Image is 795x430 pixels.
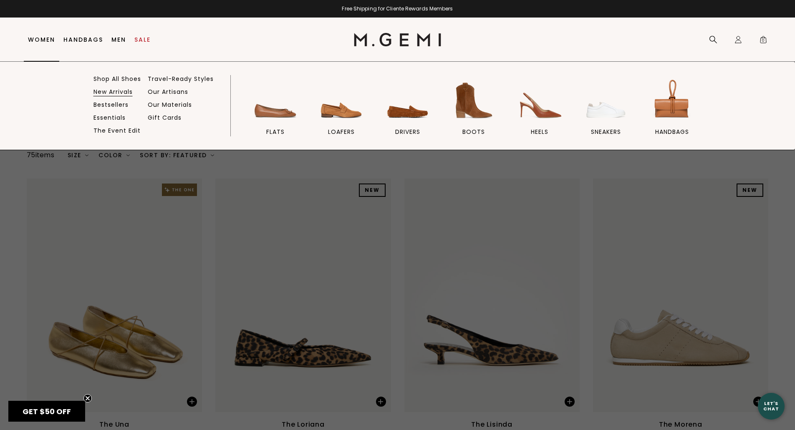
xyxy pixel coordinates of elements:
[583,77,629,124] img: sneakers
[444,77,503,150] a: BOOTS
[8,401,85,422] div: GET $50 OFFClose teaser
[93,88,133,96] a: New Arrivals
[93,75,141,83] a: Shop All Shoes
[510,77,569,150] a: heels
[384,77,431,124] img: drivers
[378,77,437,150] a: drivers
[93,101,129,108] a: Bestsellers
[759,37,767,45] span: 0
[148,114,182,121] a: Gift Cards
[134,36,151,43] a: Sale
[312,77,371,150] a: loafers
[246,77,305,150] a: flats
[266,128,285,136] span: flats
[758,401,785,411] div: Let's Chat
[354,33,441,46] img: M.Gemi
[462,128,485,136] span: BOOTS
[23,406,71,417] span: GET $50 OFF
[516,77,563,124] img: heels
[148,101,192,108] a: Our Materials
[450,77,497,124] img: BOOTS
[531,128,548,136] span: heels
[83,394,92,402] button: Close teaser
[63,36,103,43] a: Handbags
[28,36,55,43] a: Women
[93,114,126,121] a: Essentials
[576,77,636,150] a: sneakers
[642,77,702,150] a: handbags
[111,36,126,43] a: Men
[649,77,695,124] img: handbags
[252,77,299,124] img: flats
[591,128,621,136] span: sneakers
[148,88,188,96] a: Our Artisans
[395,128,420,136] span: drivers
[655,128,689,136] span: handbags
[93,127,141,134] a: The Event Edit
[328,128,355,136] span: loafers
[318,77,365,124] img: loafers
[148,75,214,83] a: Travel-Ready Styles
